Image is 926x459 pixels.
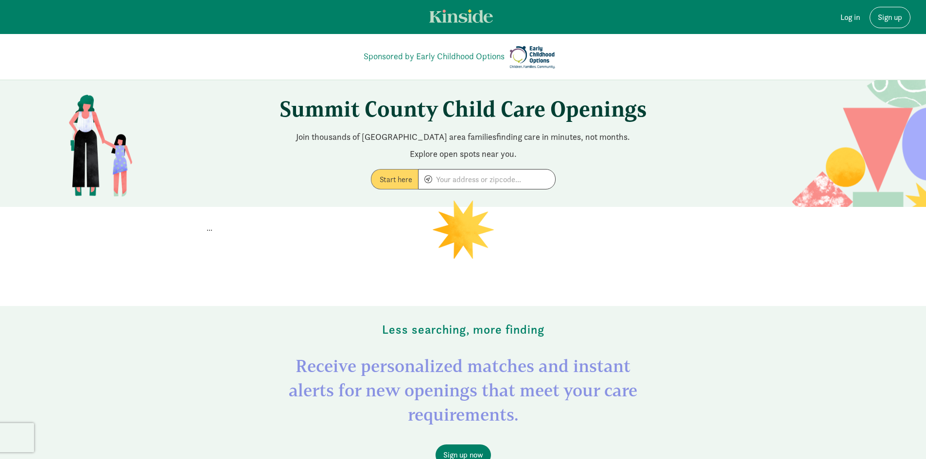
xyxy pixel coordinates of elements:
img: Early Childhood Options [507,43,558,72]
h1: Summit County Child Care Openings [193,96,733,122]
p: ... [207,222,720,234]
a: Sign up [870,7,910,28]
input: Your address or zipcode... [419,170,555,189]
span: finding care in minutes, not months. [496,131,630,142]
a: Log in [833,7,868,28]
img: light.svg [429,9,493,23]
h4: Receive personalized matches and instant alerts for new openings that meet your care requirements. [284,354,642,444]
div: Less searching, more finding [193,306,733,354]
a: Sponsored by Early Childhood Options [364,50,505,63]
p: Join thousands of [GEOGRAPHIC_DATA] area families [193,130,733,143]
p: Explore open spots near you. [193,147,733,160]
label: Start here [371,169,418,189]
